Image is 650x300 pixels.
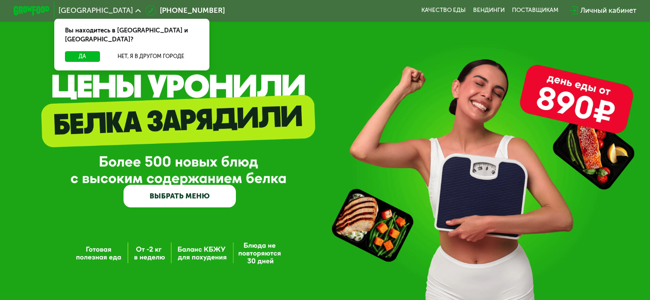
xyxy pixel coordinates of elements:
[580,5,636,16] div: Личный кабинет
[59,7,133,14] span: [GEOGRAPHIC_DATA]
[65,51,100,62] button: Да
[103,51,199,62] button: Нет, я в другом городе
[124,185,236,207] a: ВЫБРАТЬ МЕНЮ
[512,7,559,14] div: поставщикам
[473,7,505,14] a: Вендинги
[145,5,225,16] a: [PHONE_NUMBER]
[421,7,466,14] a: Качество еды
[54,19,209,51] div: Вы находитесь в [GEOGRAPHIC_DATA] и [GEOGRAPHIC_DATA]?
